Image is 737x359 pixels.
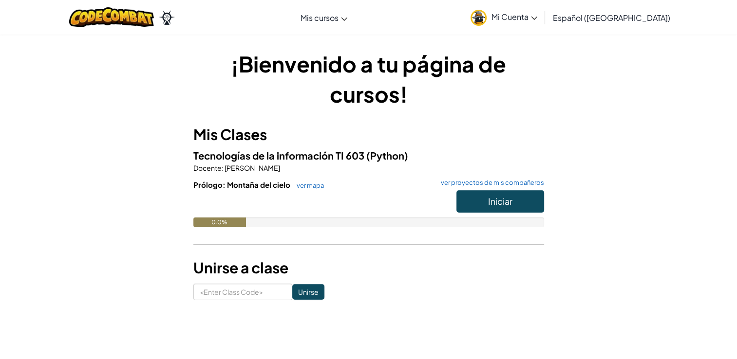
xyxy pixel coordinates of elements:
a: Mis cursos [296,4,352,31]
span: Tecnologías de la información TI 603 [193,149,366,162]
h3: Unirse a clase [193,257,544,279]
span: Docente [193,163,222,172]
h3: Mis Clases [193,124,544,145]
span: (Python) [366,149,408,162]
span: Mi Cuenta [491,12,537,22]
a: ver mapa [292,181,324,189]
span: Español ([GEOGRAPHIC_DATA]) [553,13,670,23]
span: : [222,163,224,172]
a: ver proyectos de mis compañeros [436,179,544,186]
span: Mis cursos [301,13,339,23]
img: Ozaria [159,10,174,25]
span: Iniciar [488,196,512,207]
div: 0.0% [193,217,246,227]
input: Unirse [292,284,324,300]
img: avatar [471,10,487,26]
input: <Enter Class Code> [193,284,292,300]
a: Mi Cuenta [466,2,542,33]
a: Español ([GEOGRAPHIC_DATA]) [548,4,675,31]
span: Prólogo: Montaña del cielo [193,180,292,189]
h1: ¡Bienvenido a tu página de cursos! [193,49,544,109]
img: CodeCombat logo [69,7,154,27]
button: Iniciar [456,190,544,213]
span: [PERSON_NAME] [224,163,280,172]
